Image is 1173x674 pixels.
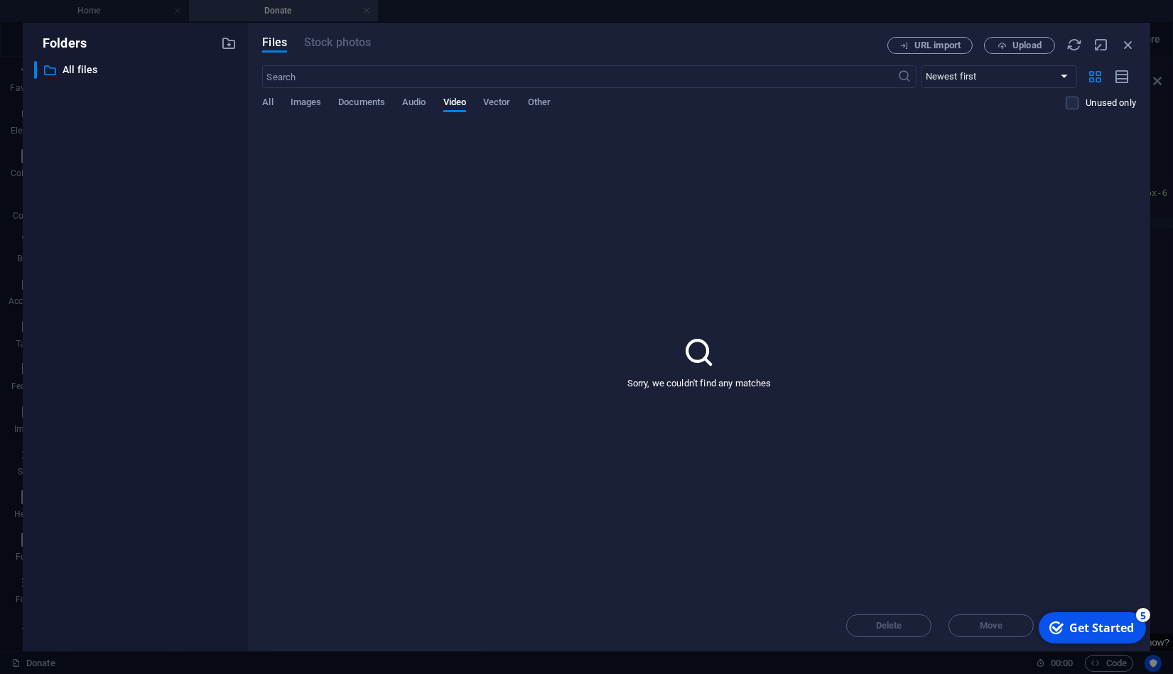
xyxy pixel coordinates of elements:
[221,36,237,51] i: Create new folder
[1066,37,1082,53] i: Reload
[8,6,115,37] div: Get Started 5 items remaining, 0% complete
[914,41,961,50] span: URL import
[1093,37,1109,53] i: Minimize
[627,377,772,390] p: Sorry, we couldn't find any matches
[262,34,287,51] span: Files
[483,94,511,114] span: Vector
[34,61,37,79] div: ​
[887,37,973,54] button: URL import
[338,94,385,114] span: Documents
[291,94,322,114] span: Images
[38,13,103,29] div: Get Started
[262,94,273,114] span: All
[63,62,211,78] p: All files
[262,65,897,88] input: Search
[1012,41,1042,50] span: Upload
[402,94,426,114] span: Audio
[1086,97,1136,109] p: Displays only files that are not in use on the website. Files added during this session can still...
[105,1,119,16] div: 5
[34,34,87,53] p: Folders
[528,94,551,114] span: Other
[1120,37,1136,53] i: Close
[984,37,1055,54] button: Upload
[443,94,466,114] span: Video
[304,34,371,51] span: Stock photos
